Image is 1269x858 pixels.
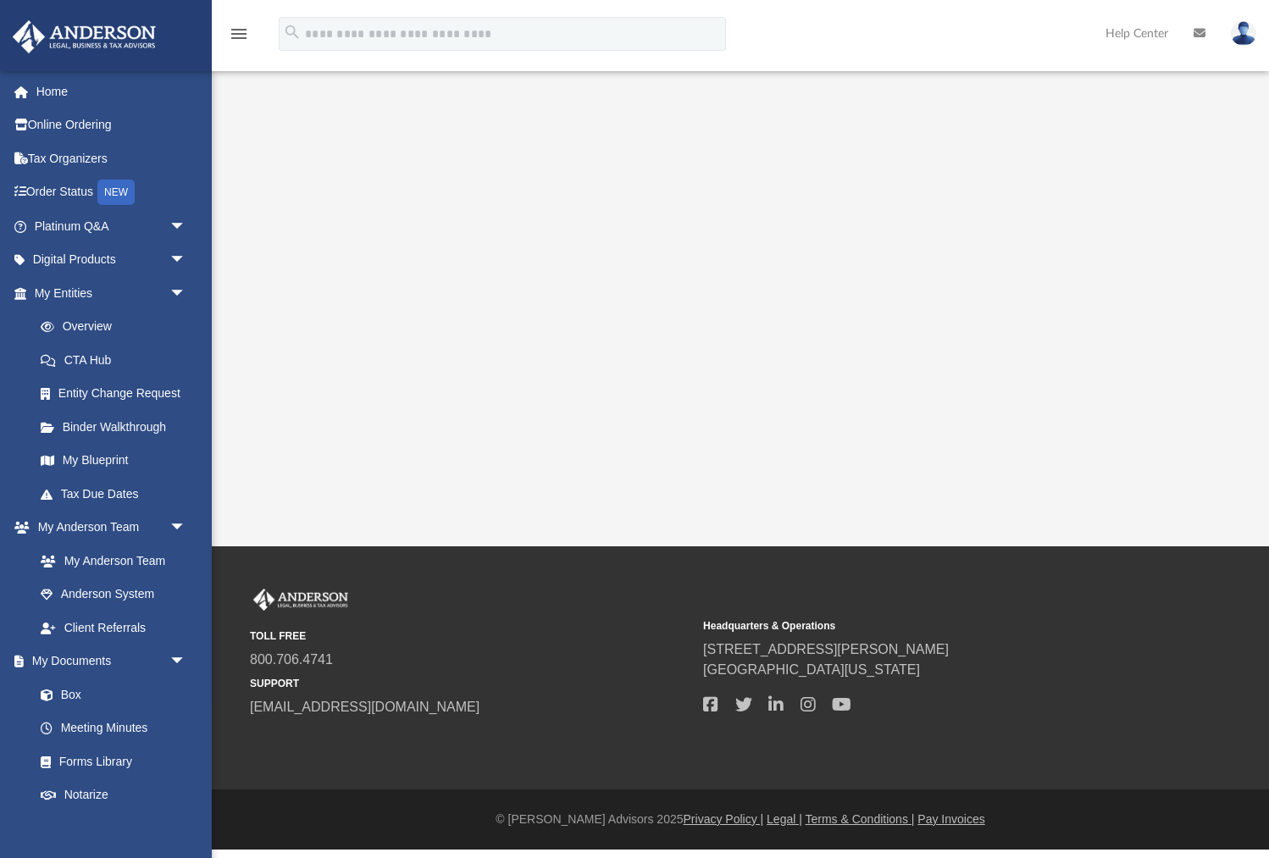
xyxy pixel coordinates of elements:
a: [EMAIL_ADDRESS][DOMAIN_NAME] [250,700,479,714]
a: Overview [24,310,212,344]
div: © [PERSON_NAME] Advisors 2025 [212,811,1269,828]
a: Tax Due Dates [24,477,212,511]
a: CTA Hub [24,343,212,377]
small: SUPPORT [250,676,691,691]
a: Legal | [767,812,802,826]
a: Privacy Policy | [684,812,764,826]
a: My Entitiesarrow_drop_down [12,276,212,310]
a: Meeting Minutes [24,711,203,745]
a: Online Ordering [12,108,212,142]
span: arrow_drop_down [169,276,203,311]
a: My Anderson Teamarrow_drop_down [12,511,203,545]
img: Anderson Advisors Platinum Portal [250,589,352,611]
span: arrow_drop_down [169,243,203,278]
a: [STREET_ADDRESS][PERSON_NAME] [703,642,949,656]
a: Pay Invoices [917,812,984,826]
a: menu [229,32,249,44]
small: TOLL FREE [250,628,691,644]
a: Home [12,75,212,108]
a: Tax Organizers [12,141,212,175]
a: [GEOGRAPHIC_DATA][US_STATE] [703,662,920,677]
a: Platinum Q&Aarrow_drop_down [12,209,212,243]
a: Notarize [24,778,203,812]
a: Forms Library [24,745,195,778]
i: search [283,23,302,42]
a: Order StatusNEW [12,175,212,210]
img: Anderson Advisors Platinum Portal [8,20,161,53]
a: Entity Change Request [24,377,212,411]
a: My Blueprint [24,444,203,478]
a: 800.706.4741 [250,652,333,667]
a: Digital Productsarrow_drop_down [12,243,212,277]
span: arrow_drop_down [169,511,203,545]
a: Box [24,678,195,711]
a: My Anderson Team [24,544,195,578]
img: User Pic [1231,21,1256,46]
span: arrow_drop_down [169,645,203,679]
a: Binder Walkthrough [24,410,212,444]
span: arrow_drop_down [169,209,203,244]
a: Anderson System [24,578,203,612]
a: Terms & Conditions | [806,812,915,826]
a: Client Referrals [24,611,203,645]
i: menu [229,24,249,44]
div: NEW [97,180,135,205]
small: Headquarters & Operations [703,618,1144,634]
a: My Documentsarrow_drop_down [12,645,203,678]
